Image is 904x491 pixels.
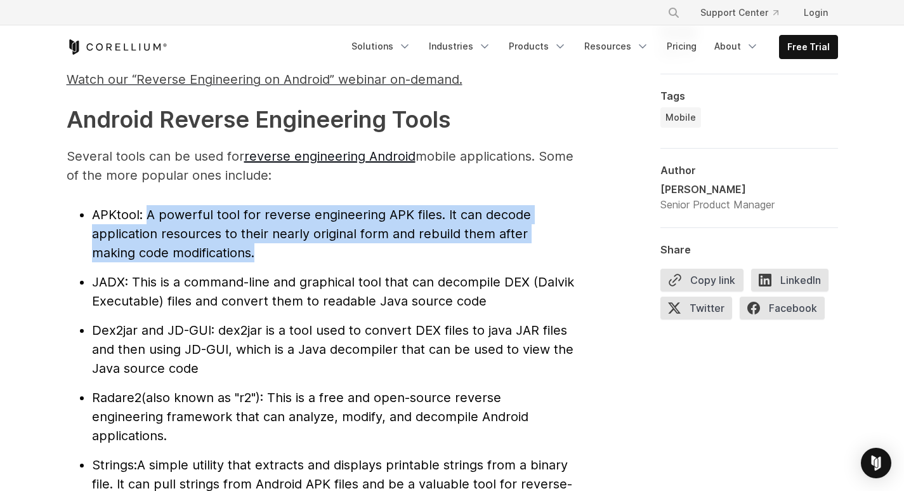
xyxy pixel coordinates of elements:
div: Senior Product Manager [660,197,775,212]
span: (also known as "r2"): This is a free and open-source reverse engineering framework that can analy... [92,390,528,443]
span: Strings: [92,457,137,473]
strong: Android Reverse Engineering Tools [67,105,450,133]
a: Products [501,35,574,58]
a: Login [794,1,838,24]
div: Open Intercom Messenger [861,448,891,478]
div: [PERSON_NAME] [660,182,775,197]
a: Industries [421,35,499,58]
a: Watch our “Reverse Engineering on Android” webinar on-demand. [67,77,462,86]
div: Tags [660,90,838,102]
a: Mobile [660,107,701,128]
a: Twitter [660,297,740,325]
a: Pricing [659,35,704,58]
div: Author [660,164,838,177]
span: JADX [92,274,125,290]
span: Mobile [665,111,696,124]
span: APKtool [92,207,140,222]
a: Corellium Home [67,39,167,55]
a: Facebook [740,297,832,325]
div: Navigation Menu [652,1,838,24]
div: Navigation Menu [344,35,838,59]
a: Free Trial [780,36,837,58]
span: Radare2 [92,390,141,405]
div: Share [660,243,838,256]
span: Dex2jar and JD-GUI [92,323,211,338]
span: Twitter [660,297,732,319]
a: reverse engineering Android [244,149,416,164]
a: Support Center [690,1,789,24]
span: Watch our “Reverse Engineering on Android” webinar on-demand. [67,72,462,87]
span: Facebook [740,297,825,319]
a: Solutions [344,35,419,58]
button: Copy link [660,269,744,292]
a: LinkedIn [751,269,836,297]
p: Several tools can be used for mobile applications. Some of the more popular ones include: [67,147,574,185]
span: : A powerful tool for reverse engineering APK files. It can decode application resources to their... [92,207,531,260]
span: LinkedIn [751,269,829,292]
span: : This is a command-line and graphical tool that can decompile DEX (Dalvik Executable) files and ... [92,274,574,309]
span: : dex2jar is a tool used to convert DEX files to java JAR files and then using JD-GUI, which is a... [92,323,573,376]
a: Resources [577,35,657,58]
button: Search [662,1,685,24]
a: About [707,35,766,58]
